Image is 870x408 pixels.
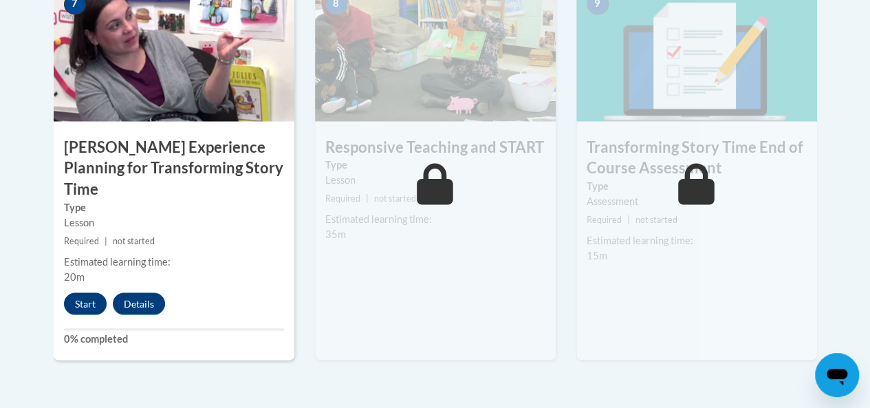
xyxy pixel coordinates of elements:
[64,331,284,346] label: 0% completed
[325,172,545,187] div: Lesson
[64,200,284,215] label: Type
[374,193,416,203] span: not started
[113,292,165,314] button: Details
[113,235,155,246] span: not started
[64,270,85,282] span: 20m
[105,235,107,246] span: |
[587,233,807,248] div: Estimated learning time:
[587,249,607,261] span: 15m
[325,211,545,226] div: Estimated learning time:
[325,157,545,172] label: Type
[325,193,360,203] span: Required
[64,254,284,269] div: Estimated learning time:
[325,228,346,239] span: 35m
[64,215,284,230] div: Lesson
[635,214,677,224] span: not started
[627,214,630,224] span: |
[54,136,294,200] h3: [PERSON_NAME] Experience Planning for Transforming Story Time
[587,193,807,208] div: Assessment
[815,353,859,397] iframe: Button to launch messaging window
[64,235,99,246] span: Required
[587,214,622,224] span: Required
[366,193,369,203] span: |
[576,136,817,179] h3: Transforming Story Time End of Course Assessment
[587,178,807,193] label: Type
[64,292,107,314] button: Start
[315,136,556,158] h3: Responsive Teaching and START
